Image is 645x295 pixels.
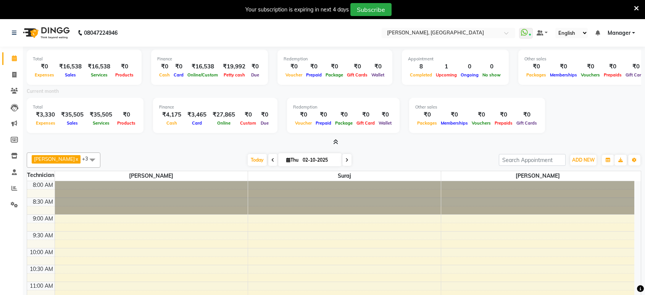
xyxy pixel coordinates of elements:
[459,62,481,71] div: 0
[220,62,248,71] div: ₹19,992
[470,120,493,126] span: Vouchers
[56,62,85,71] div: ₹16,538
[459,72,481,78] span: Ongoing
[377,110,393,119] div: ₹0
[172,72,185,78] span: Card
[293,120,314,126] span: Voucher
[19,22,72,44] img: logo
[33,104,137,110] div: Total
[355,120,377,126] span: Gift Card
[27,88,59,95] label: Current month
[608,29,630,37] span: Manager
[514,110,539,119] div: ₹0
[355,110,377,119] div: ₹0
[377,120,393,126] span: Wallet
[408,62,434,71] div: 8
[33,72,56,78] span: Expenses
[499,154,566,166] input: Search Appointment
[524,62,548,71] div: ₹0
[314,110,333,119] div: ₹0
[493,120,514,126] span: Prepaids
[164,120,179,126] span: Cash
[185,72,220,78] span: Online/Custom
[75,156,78,162] a: x
[210,110,238,119] div: ₹27,865
[31,181,55,189] div: 8:00 AM
[493,110,514,119] div: ₹0
[369,72,386,78] span: Wallet
[84,22,118,44] b: 08047224946
[33,62,56,71] div: ₹0
[157,72,172,78] span: Cash
[470,110,493,119] div: ₹0
[87,110,115,119] div: ₹35,505
[238,120,258,126] span: Custom
[324,72,345,78] span: Package
[579,72,602,78] span: Vouchers
[258,110,271,119] div: ₹0
[415,120,439,126] span: Packages
[333,120,355,126] span: Package
[259,120,271,126] span: Due
[548,62,579,71] div: ₹0
[215,120,232,126] span: Online
[284,56,386,62] div: Redemption
[159,104,271,110] div: Finance
[172,62,185,71] div: ₹0
[115,110,137,119] div: ₹0
[184,110,210,119] div: ₹3,465
[324,62,345,71] div: ₹0
[434,62,459,71] div: 1
[602,62,624,71] div: ₹0
[33,110,58,119] div: ₹3,330
[34,156,75,162] span: [PERSON_NAME]
[89,72,110,78] span: Services
[570,155,597,165] button: ADD NEW
[408,72,434,78] span: Completed
[300,154,339,166] input: 2025-10-02
[293,104,393,110] div: Redemption
[91,120,111,126] span: Services
[190,120,204,126] span: Card
[28,265,55,273] div: 10:30 AM
[579,62,602,71] div: ₹0
[415,110,439,119] div: ₹0
[238,110,258,119] div: ₹0
[514,120,539,126] span: Gift Cards
[350,3,392,16] button: Subscribe
[333,110,355,119] div: ₹0
[33,56,135,62] div: Total
[248,62,262,71] div: ₹0
[31,232,55,240] div: 9:30 AM
[248,154,267,166] span: Today
[115,120,137,126] span: Products
[439,110,470,119] div: ₹0
[284,62,304,71] div: ₹0
[284,72,304,78] span: Voucher
[304,62,324,71] div: ₹0
[345,62,369,71] div: ₹0
[34,120,57,126] span: Expenses
[415,104,539,110] div: Other sales
[55,171,248,181] span: [PERSON_NAME]
[113,62,135,71] div: ₹0
[602,72,624,78] span: Prepaids
[434,72,459,78] span: Upcoming
[249,72,261,78] span: Due
[85,62,113,71] div: ₹16,538
[369,62,386,71] div: ₹0
[441,171,634,181] span: [PERSON_NAME]
[31,215,55,223] div: 9:00 AM
[63,72,78,78] span: Sales
[28,248,55,256] div: 10:00 AM
[293,110,314,119] div: ₹0
[28,282,55,290] div: 11:00 AM
[113,72,135,78] span: Products
[304,72,324,78] span: Prepaid
[548,72,579,78] span: Memberships
[65,120,80,126] span: Sales
[245,6,349,14] div: Your subscription is expiring in next 4 days
[159,110,184,119] div: ₹4,175
[524,72,548,78] span: Packages
[157,62,172,71] div: ₹0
